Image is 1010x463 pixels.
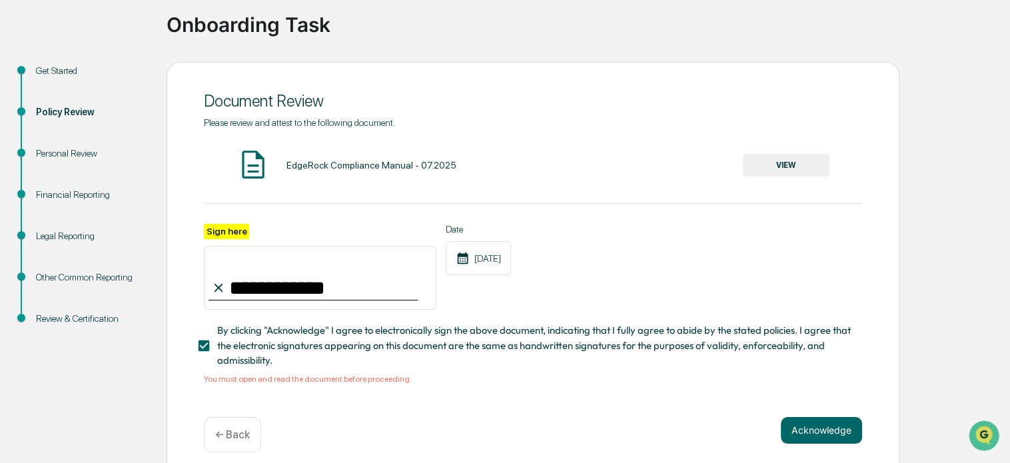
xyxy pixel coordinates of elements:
[45,101,219,115] div: Start new chat
[133,225,161,235] span: Pylon
[286,160,456,171] div: EdgeRock Compliance Manual - 07.2025
[204,117,395,128] span: Please review and attest to the following document.
[967,419,1003,455] iframe: Open customer support
[217,323,851,368] span: By clicking "Acknowledge" I agree to electronically sign the above document, indicating that I fu...
[13,169,24,179] div: 🖐️
[13,194,24,205] div: 🔎
[204,374,862,384] div: You must open and read the document before proceeding.
[97,169,107,179] div: 🗄️
[215,428,250,441] p: ← Back
[227,105,243,121] button: Start new chat
[36,64,145,78] div: Get Started
[8,187,89,211] a: 🔎Data Lookup
[36,105,145,119] div: Policy Review
[13,101,37,125] img: 1746055101610-c473b297-6a78-478c-a979-82029cc54cd1
[8,162,91,186] a: 🖐️Preclearance
[36,147,145,161] div: Personal Review
[27,193,84,206] span: Data Lookup
[27,167,86,181] span: Preclearance
[36,188,145,202] div: Financial Reporting
[36,229,145,243] div: Legal Reporting
[110,167,165,181] span: Attestations
[446,224,511,234] label: Date
[167,2,1003,37] div: Onboarding Task
[45,115,169,125] div: We're available if you need us!
[91,162,171,186] a: 🗄️Attestations
[204,91,862,111] div: Document Review
[781,417,862,444] button: Acknowledge
[237,148,270,181] img: Document Icon
[204,224,249,239] label: Sign here
[94,225,161,235] a: Powered byPylon
[36,270,145,284] div: Other Common Reporting
[446,241,511,275] div: [DATE]
[13,27,243,49] p: How can we help?
[36,312,145,326] div: Review & Certification
[743,154,829,177] button: VIEW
